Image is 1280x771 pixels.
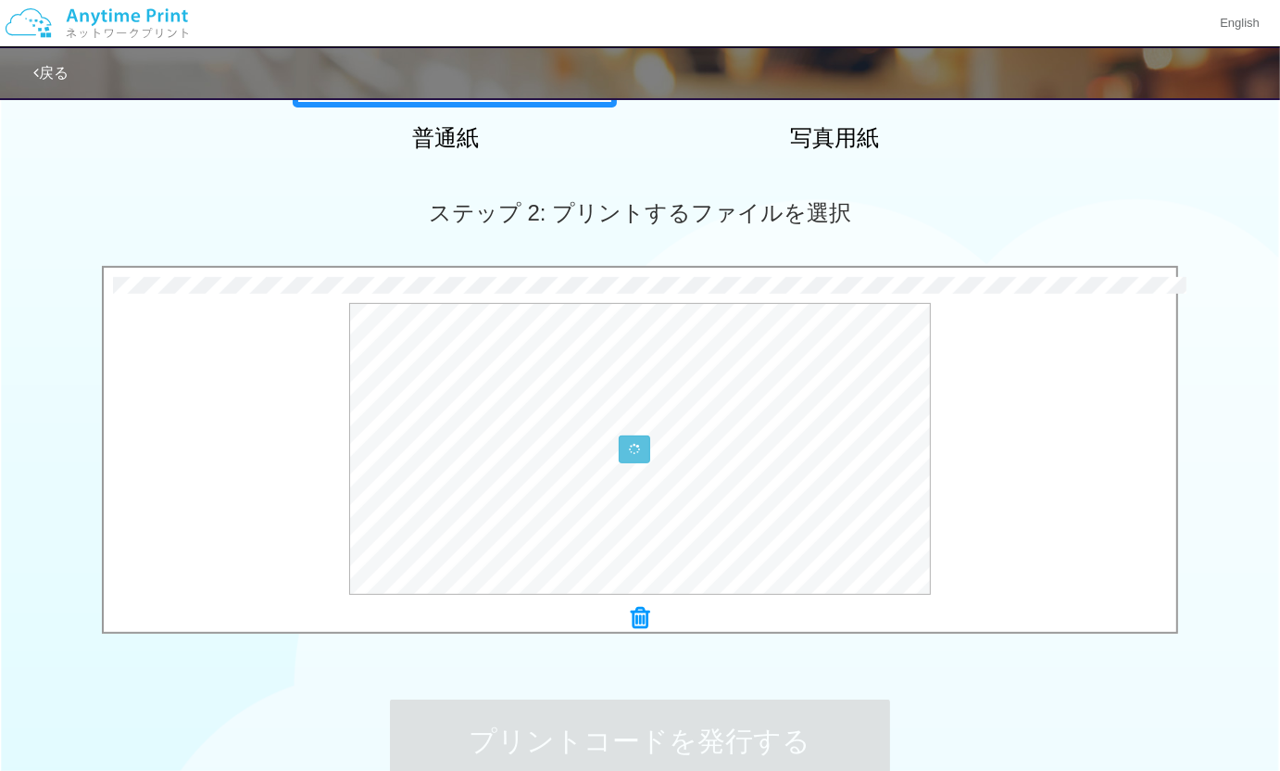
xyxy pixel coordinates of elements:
h2: 写真用紙 [672,126,997,150]
span: ステップ 2: プリントするファイルを選択 [429,200,851,225]
h2: 普通紙 [283,126,608,150]
a: 戻る [33,65,69,81]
